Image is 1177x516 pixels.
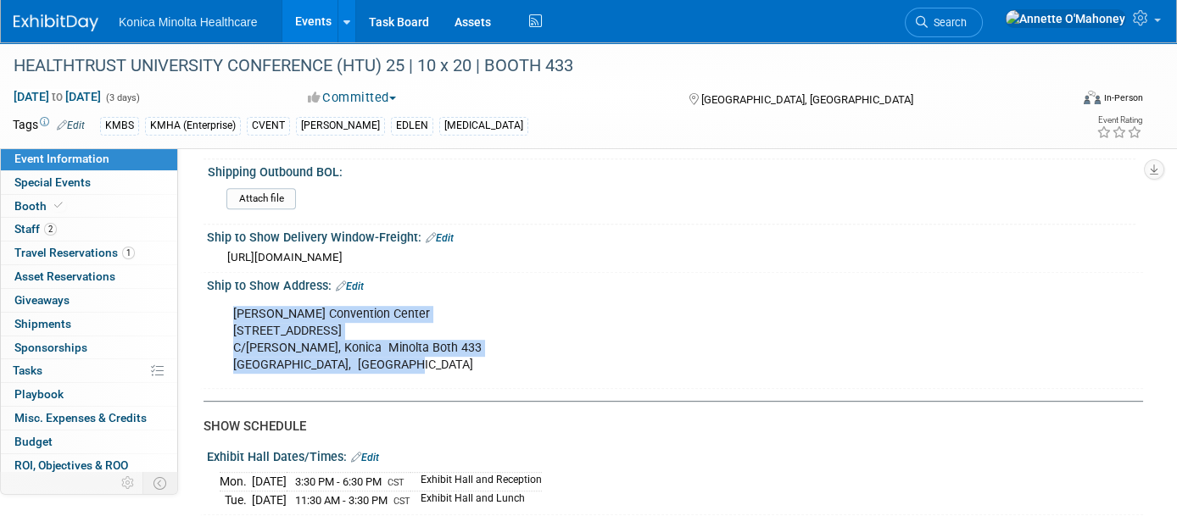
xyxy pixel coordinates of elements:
span: Budget [14,435,53,448]
a: Asset Reservations [1,265,177,288]
div: [PERSON_NAME] Convention Center [STREET_ADDRESS] C/[PERSON_NAME], Konica Minolta Both 433 [GEOGRA... [221,297,962,382]
a: Shipments [1,313,177,336]
a: Travel Reservations1 [1,241,177,264]
td: Toggle Event Tabs [143,472,178,494]
div: Exhibit Hall Dates/Times: [207,444,1143,466]
td: [DATE] [252,473,287,491]
div: KMBS [100,117,139,135]
i: Booth reservation complete [54,201,63,210]
div: Event Format [976,88,1143,114]
a: Edit [57,119,85,131]
div: CVENT [247,117,290,135]
span: CST [388,477,404,488]
span: Special Events [14,175,91,189]
span: Shipments [14,317,71,330]
div: Event Rating [1096,116,1142,125]
span: Tasks [13,363,42,377]
button: Committed [302,89,403,107]
a: Misc. Expenses & Credits [1,407,177,430]
a: ROI, Objectives & ROO [1,454,177,477]
span: 11:30 AM - 3:30 PM [295,494,388,507]
td: Exhibit Hall and Reception [410,473,542,491]
span: ROI, Objectives & ROO [14,458,128,472]
td: Tags [13,116,85,136]
img: ExhibitDay [14,14,98,31]
span: [DATE] [DATE] [13,89,102,104]
div: HEALTHTRUST UNIVERSITY CONFERENCE (HTU) 25 | 10 x 20 | BOOTH 433 [8,51,1046,81]
span: Misc. Expenses & Credits [14,411,147,424]
div: [MEDICAL_DATA] [439,117,528,135]
span: 1 [122,247,135,259]
td: Personalize Event Tab Strip [114,472,143,494]
a: Edit [426,232,454,244]
td: Mon. [220,473,252,491]
span: Event Information [14,152,109,165]
img: Annette O'Mahoney [1005,9,1126,28]
div: [PERSON_NAME] [296,117,385,135]
td: Exhibit Hall and Lunch [410,491,542,508]
span: Playbook [14,387,64,401]
a: Sponsorships [1,336,177,359]
div: SHOW SCHEDULE [204,418,1130,436]
span: Travel Reservations [14,246,135,259]
div: In-Person [1103,92,1143,104]
div: KMHA (Enterprise) [145,117,241,135]
div: Ship to Show Delivery Window-Freight: [207,225,1143,247]
a: Giveaways [1,289,177,312]
div: [URL][DOMAIN_NAME] [227,250,1130,266]
span: Sponsorships [14,341,87,354]
span: Asset Reservations [14,269,115,283]
div: EDLEN [391,117,433,135]
div: Shipping Outbound BOL: [208,159,1135,180]
span: [GEOGRAPHIC_DATA], [GEOGRAPHIC_DATA] [701,93,913,106]
a: Search [905,8,983,37]
span: 3:30 PM - 6:30 PM [295,475,382,488]
span: Staff [14,222,57,236]
a: Event Information [1,147,177,170]
span: (3 days) [104,92,140,103]
a: Special Events [1,171,177,194]
span: Booth [14,199,66,213]
span: Search [928,16,967,29]
span: CST [393,496,410,507]
a: Tasks [1,359,177,382]
a: Playbook [1,383,177,406]
a: Staff2 [1,218,177,241]
img: Format-Inperson.png [1084,91,1101,104]
a: Edit [336,280,364,292]
span: to [49,90,65,103]
span: Konica Minolta Healthcare [119,15,257,29]
a: Booth [1,195,177,218]
a: Budget [1,430,177,453]
td: Tue. [220,491,252,508]
a: Edit [351,452,379,463]
td: [DATE] [252,491,287,508]
div: Ship to Show Address: [207,273,1143,295]
span: Giveaways [14,293,70,307]
span: 2 [44,223,57,236]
